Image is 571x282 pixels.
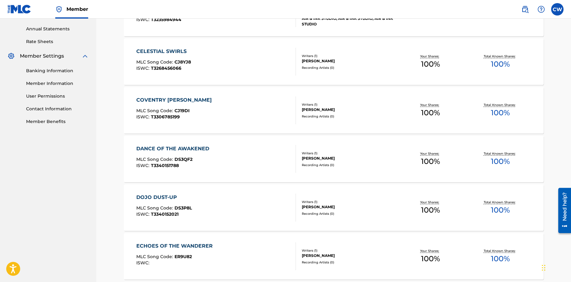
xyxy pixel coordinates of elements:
span: T3268456066 [151,65,181,71]
span: 100 % [421,156,440,167]
div: Recording Artists ( 0 ) [302,65,396,70]
a: Banking Information [26,68,89,74]
div: User Menu [551,3,564,15]
p: Your Shares: [420,54,441,59]
div: Help [535,3,547,15]
div: Recording Artists ( 0 ) [302,211,396,216]
span: ISWC : [136,17,151,22]
p: Total Known Shares: [484,151,517,156]
div: Drag [542,258,546,277]
div: DOJO DUST-UP [136,194,192,201]
span: T3340152021 [151,211,179,217]
span: MLC Song Code : [136,156,174,162]
p: Total Known Shares: [484,54,517,59]
span: CJ8YJ8 [174,59,191,65]
div: COVENTRY [PERSON_NAME] [136,96,215,104]
img: search [521,6,529,13]
p: Total Known Shares: [484,200,517,205]
div: [PERSON_NAME] [302,156,396,161]
span: Member [66,6,88,13]
a: ECHOES OF THE WANDERERMLC Song Code:ER9U82ISWC:Writers (1)[PERSON_NAME]Recording Artists (0)Your ... [124,233,544,280]
span: ISWC : [136,260,151,266]
span: 100 % [421,253,440,264]
div: [PERSON_NAME] [302,253,396,258]
span: CJ19DI [174,108,190,113]
div: Recording Artists ( 0 ) [302,163,396,167]
a: CELESTIAL SWIRLSMLC Song Code:CJ8YJ8ISWC:T3268456066Writers (1)[PERSON_NAME]Recording Artists (0)... [124,38,544,85]
img: Top Rightsholder [55,6,63,13]
span: T3306785199 [151,114,180,120]
span: ISWC : [136,163,151,168]
span: T3340151788 [151,163,179,168]
span: 100 % [421,59,440,70]
p: Your Shares: [420,103,441,107]
span: 100 % [421,107,440,118]
div: DANCE OF THE AWAKENED [136,145,212,152]
img: MLC Logo [7,5,31,14]
span: 100 % [491,205,510,216]
span: MLC Song Code : [136,254,174,259]
div: ECHOES OF THE WANDERER [136,242,216,250]
span: DS3P8L [174,205,192,211]
span: ISWC : [136,114,151,120]
span: ER9U82 [174,254,192,259]
p: Your Shares: [420,151,441,156]
a: Member Information [26,80,89,87]
a: Contact Information [26,106,89,112]
div: [PERSON_NAME] [302,58,396,64]
a: Rate Sheets [26,38,89,45]
img: help [537,6,545,13]
div: CELESTIAL SWIRLS [136,48,191,55]
iframe: Resource Center [554,186,571,236]
div: Recording Artists ( 0 ) [302,114,396,119]
span: 100 % [491,107,510,118]
span: T3235984944 [151,17,181,22]
p: Your Shares: [420,200,441,205]
img: Member Settings [7,52,15,60]
span: ISWC : [136,211,151,217]
div: Writers ( 1 ) [302,151,396,156]
div: [PERSON_NAME] [302,204,396,210]
span: MLC Song Code : [136,59,174,65]
a: Annual Statements [26,26,89,32]
p: Total Known Shares: [484,103,517,107]
span: MLC Song Code : [136,108,174,113]
span: Member Settings [20,52,64,60]
img: expand [81,52,89,60]
div: Writers ( 1 ) [302,54,396,58]
a: COVENTRY [PERSON_NAME]MLC Song Code:CJ19DIISWC:T3306785199Writers (1)[PERSON_NAME]Recording Artis... [124,87,544,134]
span: 100 % [491,156,510,167]
span: 100 % [491,59,510,70]
div: Recording Artists ( 0 ) [302,260,396,265]
span: MLC Song Code : [136,205,174,211]
span: ISWC : [136,65,151,71]
div: Writers ( 1 ) [302,102,396,107]
span: DS3QF2 [174,156,193,162]
span: 100 % [491,253,510,264]
a: DANCE OF THE AWAKENEDMLC Song Code:DS3QF2ISWC:T3340151788Writers (1)[PERSON_NAME]Recording Artist... [124,136,544,182]
div: AIR & INK STUDIO, AIR & INK STUDIO, AIR & INK STUDIO [302,16,396,27]
a: Member Benefits [26,118,89,125]
p: Total Known Shares: [484,249,517,253]
div: [PERSON_NAME] [302,107,396,112]
div: Writers ( 1 ) [302,200,396,204]
div: Writers ( 1 ) [302,248,396,253]
span: 100 % [421,205,440,216]
p: Your Shares: [420,249,441,253]
a: Public Search [519,3,531,15]
iframe: Chat Widget [540,252,571,282]
a: DOJO DUST-UPMLC Song Code:DS3P8LISWC:T3340152021Writers (1)[PERSON_NAME]Recording Artists (0)Your... [124,184,544,231]
a: User Permissions [26,93,89,99]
